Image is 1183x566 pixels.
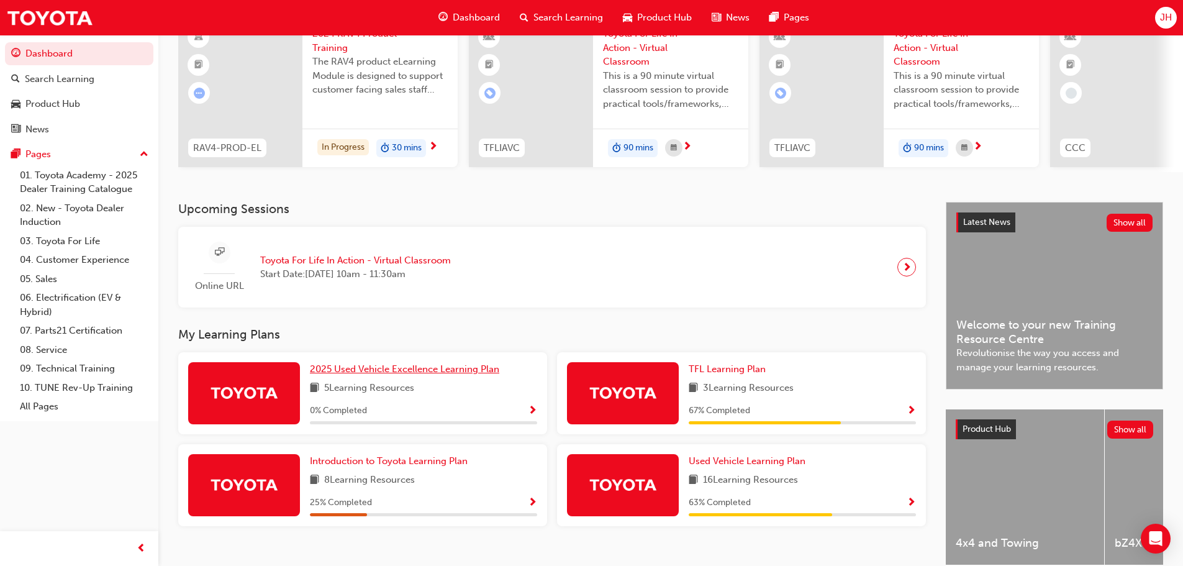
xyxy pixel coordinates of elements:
span: Revolutionise the way you access and manage your learning resources. [956,346,1153,374]
span: book-icon [689,473,698,488]
span: car-icon [11,99,20,110]
button: Show all [1107,214,1153,232]
span: 63 % Completed [689,496,751,510]
div: Product Hub [25,97,80,111]
span: pages-icon [11,149,20,160]
span: 30 mins [392,141,422,155]
a: news-iconNews [702,5,759,30]
img: Trak [210,381,278,403]
span: Show Progress [528,406,537,417]
span: Toyota For Life In Action - Virtual Classroom [260,253,451,268]
span: news-icon [11,124,20,135]
span: Pages [784,11,809,25]
span: News [726,11,750,25]
span: booktick-icon [194,57,203,73]
a: 03. Toyota For Life [15,232,153,251]
span: This is a 90 minute virtual classroom session to provide practical tools/frameworks, behaviours a... [603,69,738,111]
a: Latest NewsShow all [956,212,1153,232]
a: 09. Technical Training [15,359,153,378]
span: RAV4-PROD-EL [193,141,261,155]
button: Pages [5,143,153,166]
div: Search Learning [25,72,94,86]
span: TFL Learning Plan [689,363,766,375]
span: calendar-icon [961,140,968,156]
span: 25 % Completed [310,496,372,510]
span: search-icon [11,74,20,85]
span: learningResourceType_INSTRUCTOR_LED-icon [776,29,784,45]
span: TFLIAVC [484,141,520,155]
button: DashboardSearch LearningProduct HubNews [5,40,153,143]
span: book-icon [310,381,319,396]
span: learningRecordVerb_NONE-icon [1066,88,1077,99]
a: 0TFLIAVCToyota For Life In Action - Virtual ClassroomThis is a 90 minute virtual classroom sessio... [759,17,1039,167]
span: news-icon [712,10,721,25]
span: Search Learning [533,11,603,25]
a: Used Vehicle Learning Plan [689,454,810,468]
a: Product Hub [5,93,153,116]
span: learningResourceType_INSTRUCTOR_LED-icon [1066,29,1075,45]
span: Product Hub [637,11,692,25]
span: learningResourceType_ELEARNING-icon [194,29,203,45]
a: 05. Sales [15,270,153,289]
a: guage-iconDashboard [428,5,510,30]
span: 8 Learning Resources [324,473,415,488]
span: 16 Learning Resources [703,473,798,488]
span: car-icon [623,10,632,25]
button: Show Progress [528,403,537,419]
span: up-icon [140,147,148,163]
span: 2024 RAV4 Product Training [312,27,448,55]
div: Open Intercom Messenger [1141,524,1171,554]
a: 0TFLIAVCToyota For Life In Action - Virtual ClassroomThis is a 90 minute virtual classroom sessio... [469,17,748,167]
span: duration-icon [381,140,389,157]
span: 90 mins [623,141,653,155]
a: 4x4 and Towing [946,409,1104,565]
span: 2025 Used Vehicle Excellence Learning Plan [310,363,499,375]
img: Trak [6,4,93,32]
img: Trak [210,473,278,495]
a: 10. TUNE Rev-Up Training [15,378,153,398]
a: Online URLToyota For Life In Action - Virtual ClassroomStart Date:[DATE] 10am - 11:30am [188,237,916,298]
a: 04. Customer Experience [15,250,153,270]
a: 06. Electrification (EV & Hybrid) [15,288,153,321]
a: News [5,118,153,141]
span: 3 Learning Resources [703,381,794,396]
a: Latest NewsShow allWelcome to your new Training Resource CentreRevolutionise the way you access a... [946,202,1163,390]
div: News [25,122,49,137]
span: Start Date: [DATE] 10am - 11:30am [260,267,451,281]
span: guage-icon [438,10,448,25]
span: Introduction to Toyota Learning Plan [310,455,468,467]
span: booktick-icon [776,57,784,73]
h3: My Learning Plans [178,327,926,342]
span: The RAV4 product eLearning Module is designed to support customer facing sales staff with introdu... [312,55,448,97]
span: CCC [1065,141,1086,155]
a: Introduction to Toyota Learning Plan [310,454,473,468]
span: duration-icon [612,140,621,157]
span: Show Progress [907,498,916,509]
span: Show Progress [907,406,916,417]
span: Dashboard [453,11,500,25]
a: RAV4-PROD-EL2024 RAV4 Product TrainingThe RAV4 product eLearning Module is designed to support cu... [178,17,458,167]
span: Online URL [188,279,250,293]
button: Show Progress [907,403,916,419]
span: Welcome to your new Training Resource Centre [956,318,1153,346]
span: Product Hub [963,424,1011,434]
a: 07. Parts21 Certification [15,321,153,340]
a: car-iconProduct Hub [613,5,702,30]
span: Show Progress [528,498,537,509]
a: Search Learning [5,68,153,91]
h3: Upcoming Sessions [178,202,926,216]
span: next-icon [428,142,438,153]
a: Dashboard [5,42,153,65]
span: learningResourceType_INSTRUCTOR_LED-icon [485,29,494,45]
span: 90 mins [914,141,944,155]
span: next-icon [973,142,982,153]
img: Trak [589,381,657,403]
span: learningRecordVerb_ENROLL-icon [775,88,786,99]
span: calendar-icon [671,140,677,156]
div: Pages [25,147,51,162]
a: TFL Learning Plan [689,362,771,377]
a: pages-iconPages [759,5,819,30]
div: In Progress [317,139,369,156]
span: 4x4 and Towing [956,536,1094,550]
